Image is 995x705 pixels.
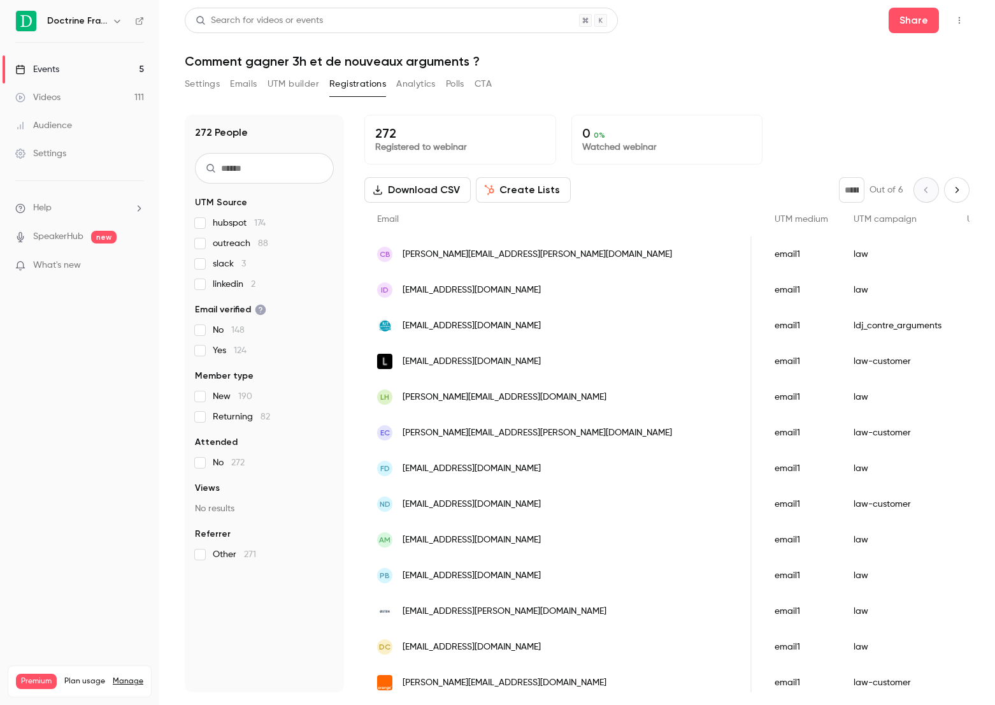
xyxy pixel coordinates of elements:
[889,8,939,33] button: Share
[762,486,841,522] div: email1
[762,344,841,379] div: email1
[195,482,220,495] span: Views
[234,346,247,355] span: 124
[841,629,954,665] div: law
[380,463,390,474] span: FD
[254,219,266,228] span: 174
[403,498,541,511] span: [EMAIL_ADDRESS][DOMAIN_NAME]
[403,534,541,547] span: [EMAIL_ADDRESS][DOMAIN_NAME]
[364,177,471,203] button: Download CSV
[841,486,954,522] div: law-customer
[476,177,571,203] button: Create Lists
[762,558,841,593] div: email1
[213,217,266,229] span: hubspot
[403,641,541,654] span: [EMAIL_ADDRESS][DOMAIN_NAME]
[195,196,334,561] section: facet-groups
[379,641,390,653] span: DC
[762,665,841,701] div: email1
[64,676,105,687] span: Plan usage
[195,370,254,382] span: Member type
[377,318,392,333] img: univ-lyon2.fr
[15,201,144,215] li: help-dropdown-opener
[403,248,672,261] span: [PERSON_NAME][EMAIL_ADDRESS][PERSON_NAME][DOMAIN_NAME]
[403,355,541,368] span: [EMAIL_ADDRESS][DOMAIN_NAME]
[213,237,268,250] span: outreach
[775,215,828,224] span: UTM medium
[213,344,247,357] span: Yes
[129,260,144,272] iframe: Noticeable Trigger
[841,272,954,308] div: law
[213,258,246,270] span: slack
[185,54,970,69] h1: Comment gagner 3h et de nouveaux arguments ?
[403,462,541,476] span: [EMAIL_ADDRESS][DOMAIN_NAME]
[841,558,954,593] div: law
[195,196,247,209] span: UTM Source
[231,326,245,335] span: 148
[403,391,606,404] span: [PERSON_NAME][EMAIL_ADDRESS][DOMAIN_NAME]
[33,201,52,215] span: Help
[195,303,266,316] span: Email verified
[113,676,143,687] a: Manage
[195,436,238,449] span: Attended
[380,570,390,581] span: PB
[375,141,545,154] p: Registered to webinar
[380,249,390,260] span: CB
[762,451,841,486] div: email1
[213,390,252,403] span: New
[403,676,606,690] span: [PERSON_NAME][EMAIL_ADDRESS][DOMAIN_NAME]
[841,593,954,629] div: law
[841,451,954,486] div: law
[33,230,83,243] a: SpeakerHub
[762,379,841,415] div: email1
[15,63,59,76] div: Events
[195,502,334,515] p: No results
[91,231,117,243] span: new
[381,284,389,296] span: ID
[15,119,72,132] div: Audience
[251,280,255,289] span: 2
[446,74,464,94] button: Polls
[375,126,545,141] p: 272
[841,308,954,344] div: ldj_contre_arguments
[762,415,841,451] div: email1
[196,14,323,27] div: Search for videos or events
[762,308,841,344] div: email1
[582,126,752,141] p: 0
[841,379,954,415] div: law
[403,426,672,440] span: [PERSON_NAME][EMAIL_ADDRESS][PERSON_NAME][DOMAIN_NAME]
[195,125,248,140] h1: 272 People
[213,456,245,469] span: No
[403,569,541,583] span: [EMAIL_ADDRESS][DOMAIN_NAME]
[231,458,245,467] span: 272
[854,215,917,224] span: UTM campaign
[594,131,605,140] span: 0 %
[47,15,107,27] h6: Doctrine France
[329,74,386,94] button: Registrations
[261,412,270,421] span: 82
[762,522,841,558] div: email1
[762,272,841,308] div: email1
[16,674,57,689] span: Premium
[377,604,392,619] img: osten-avocats.com
[403,605,606,618] span: [EMAIL_ADDRESS][PERSON_NAME][DOMAIN_NAME]
[377,215,399,224] span: Email
[841,415,954,451] div: law-customer
[377,354,392,369] img: loffice-avocats.com
[213,411,270,423] span: Returning
[33,259,81,272] span: What's new
[213,278,255,291] span: linkedin
[870,184,903,196] p: Out of 6
[944,177,970,203] button: Next page
[380,391,389,403] span: LH
[582,141,752,154] p: Watched webinar
[213,548,256,561] span: Other
[762,629,841,665] div: email1
[396,74,436,94] button: Analytics
[258,239,268,248] span: 88
[841,522,954,558] div: law
[15,147,66,160] div: Settings
[16,11,36,31] img: Doctrine France
[268,74,319,94] button: UTM builder
[841,236,954,272] div: law
[403,284,541,297] span: [EMAIL_ADDRESS][DOMAIN_NAME]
